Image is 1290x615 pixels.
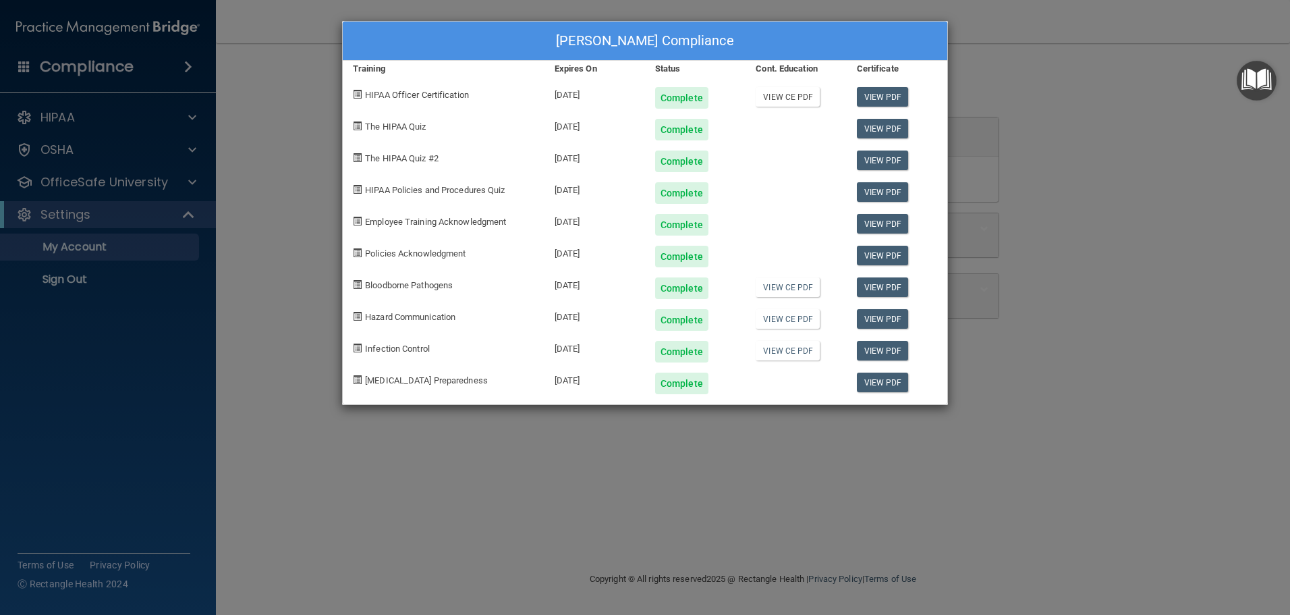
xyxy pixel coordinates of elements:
[655,309,708,331] div: Complete
[847,61,947,77] div: Certificate
[857,182,909,202] a: View PDF
[544,61,645,77] div: Expires On
[655,277,708,299] div: Complete
[544,267,645,299] div: [DATE]
[857,309,909,329] a: View PDF
[365,375,488,385] span: [MEDICAL_DATA] Preparedness
[544,363,645,394] div: [DATE]
[365,248,466,259] span: Policies Acknowledgment
[857,341,909,360] a: View PDF
[857,119,909,138] a: View PDF
[756,277,820,297] a: View CE PDF
[544,172,645,204] div: [DATE]
[365,344,430,354] span: Infection Control
[857,87,909,107] a: View PDF
[365,185,505,195] span: HIPAA Policies and Procedures Quiz
[655,151,708,172] div: Complete
[1057,519,1274,573] iframe: Drift Widget Chat Controller
[655,214,708,236] div: Complete
[365,312,455,322] span: Hazard Communication
[857,277,909,297] a: View PDF
[655,87,708,109] div: Complete
[544,109,645,140] div: [DATE]
[655,119,708,140] div: Complete
[343,22,947,61] div: [PERSON_NAME] Compliance
[655,373,708,394] div: Complete
[756,341,820,360] a: View CE PDF
[655,182,708,204] div: Complete
[365,280,453,290] span: Bloodborne Pathogens
[544,204,645,236] div: [DATE]
[365,217,506,227] span: Employee Training Acknowledgment
[365,122,426,132] span: The HIPAA Quiz
[544,140,645,172] div: [DATE]
[655,246,708,267] div: Complete
[645,61,746,77] div: Status
[746,61,846,77] div: Cont. Education
[343,61,544,77] div: Training
[365,90,469,100] span: HIPAA Officer Certification
[544,236,645,267] div: [DATE]
[857,246,909,265] a: View PDF
[655,341,708,363] div: Complete
[857,373,909,392] a: View PDF
[365,153,439,163] span: The HIPAA Quiz #2
[1237,61,1277,101] button: Open Resource Center
[857,214,909,234] a: View PDF
[756,87,820,107] a: View CE PDF
[857,151,909,170] a: View PDF
[544,299,645,331] div: [DATE]
[544,331,645,363] div: [DATE]
[756,309,820,329] a: View CE PDF
[544,77,645,109] div: [DATE]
